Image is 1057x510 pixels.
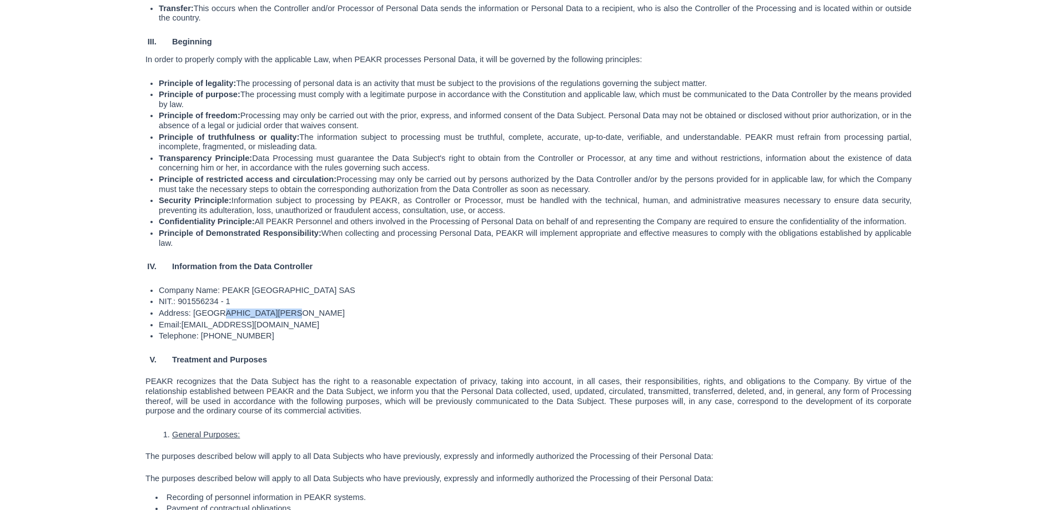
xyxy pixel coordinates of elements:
font: When collecting and processing Personal Data, PEAKR will implement appropriate and effective meas... [159,229,914,248]
font: Transfer: [159,4,194,13]
font: Processing may only be carried out by persons authorized by the Data Controller and/or by the per... [159,175,914,194]
font: Email: [159,320,182,329]
font: Principle of Demonstrated Responsibility: [159,229,321,238]
font: Confidentiality Principle: [159,217,255,226]
font: Telephone: [PHONE_NUMBER] [159,331,274,340]
font: Company Name: PEAKR [GEOGRAPHIC_DATA] SAS [159,286,355,295]
font: The information subject to processing must be truthful, complete, accurate, up-to-date, verifiabl... [159,133,914,152]
font: Principle of restricted access and circulation: [159,175,336,184]
font: PEAKR recognizes that the Data Subject has the right to a reasonable expectation of privacy, taki... [145,377,914,415]
font: Principle of truthfulness or quality: [159,133,299,142]
font: Principle of legality: [159,79,236,88]
font: Transparency Principle: [159,154,252,163]
font: The purposes described below will apply to all Data Subjects who have previously, expressly and i... [145,452,713,461]
font: Data Processing must guarantee the Data Subject's right to obtain from the Controller or Processo... [159,154,914,173]
font: Information from the Data Controller [172,262,313,271]
font: NIT.: 901556234 - 1 [159,297,230,306]
font: Principle of purpose: [159,90,240,99]
font: This occurs when the Controller and/or Processor of Personal Data sends the information or Person... [159,4,914,23]
font: Treatment and Purposes [172,355,267,364]
font: All PEAKR Personnel and others involved in the Processing of Personal Data on behalf of and repre... [255,217,907,226]
font: [EMAIL_ADDRESS][DOMAIN_NAME] [182,320,319,329]
font: Processing may only be carried out with the prior, express, and informed consent of the Data Subj... [159,111,914,130]
font: Principle of freedom: [159,111,240,120]
a: [EMAIL_ADDRESS][DOMAIN_NAME] [182,320,319,330]
font: Information subject to processing by PEAKR, as Controller or Processor, must be handled with the ... [159,196,914,215]
font: In order to properly comply with the applicable Law, when PEAKR processes Personal Data, it will ... [145,55,642,64]
font: The purposes described below will apply to all Data Subjects who have previously, expressly and i... [145,474,713,483]
font: The processing must comply with a legitimate purpose in accordance with the Constitution and appl... [159,90,914,109]
font: Beginning [172,37,212,46]
font: The processing of personal data is an activity that must be subject to the provisions of the regu... [236,79,707,88]
font: Recording of personnel information in PEAKR systems. [167,493,366,502]
font: Address: [GEOGRAPHIC_DATA][PERSON_NAME] [159,309,345,317]
font: General Purposes: [172,430,240,439]
font: Security Principle: [159,196,231,205]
